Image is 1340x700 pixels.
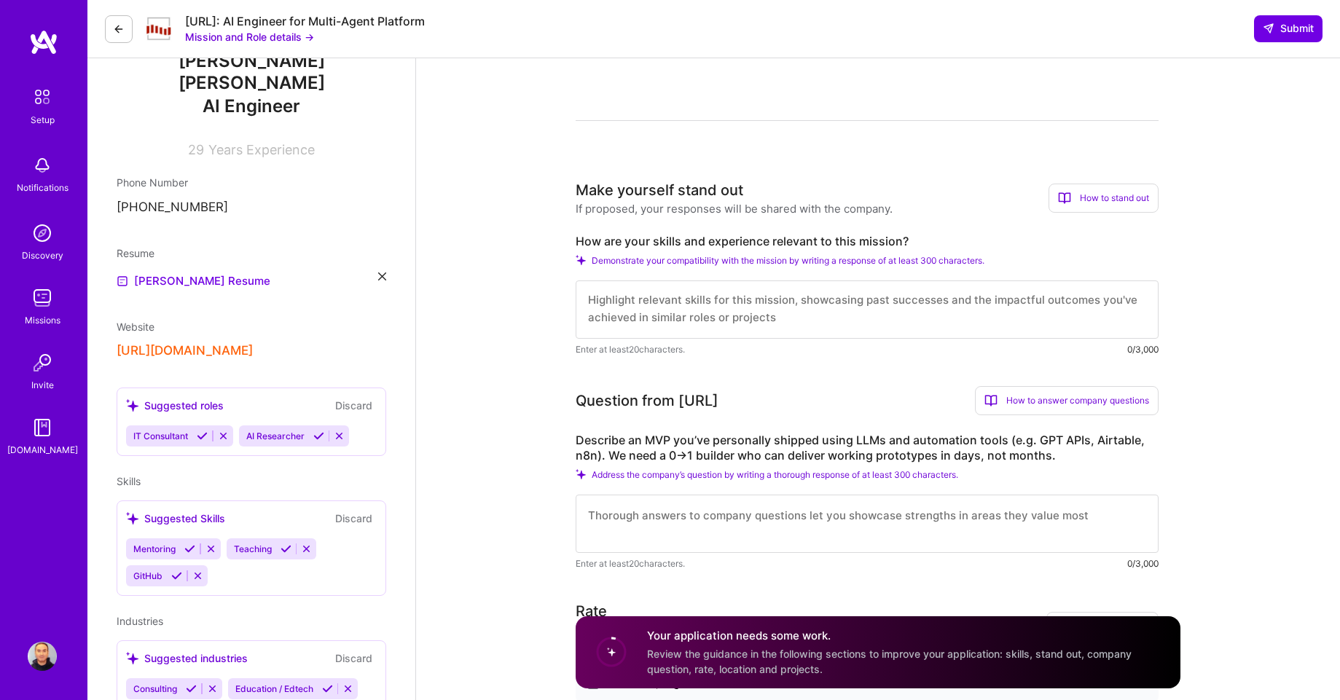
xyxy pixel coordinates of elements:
i: icon LeftArrowDark [113,23,125,35]
span: AI Researcher [246,430,305,441]
div: How to answer company questions [975,386,1159,415]
i: Reject [192,570,203,581]
label: How are your skills and experience relevant to this mission? [576,234,1159,249]
button: Mission and Role details → [185,29,314,44]
i: Accept [281,543,291,554]
span: Submit [1263,21,1314,36]
span: Enter at least 20 characters. [576,342,685,357]
img: User Avatar [28,642,57,671]
img: guide book [28,413,57,442]
h4: Your application needs some work. [647,628,1163,643]
span: Demonstrate your compatibility with the mission by writing a response of at least 300 characters. [592,255,984,266]
div: Suggested roles [126,398,224,413]
i: Accept [313,430,324,441]
div: If proposed, your responses will be shared with the company. [576,201,893,216]
img: teamwork [28,283,57,312]
span: Mentoring [133,543,176,554]
button: Discard [331,397,377,414]
div: [URL]: AI Engineer for Multi-Agent Platform [185,14,425,29]
div: Learn about rates [1046,612,1159,641]
div: [DOMAIN_NAME] [7,442,78,457]
img: setup [27,82,58,112]
img: Company Logo [144,16,173,42]
img: discovery [28,219,57,248]
div: Add other links [117,319,154,334]
button: Submit [1254,15,1323,42]
span: Website [117,320,154,333]
div: Notifications [17,180,68,195]
i: Accept [171,570,182,581]
span: Industries [117,615,163,627]
div: Suggested Skills [126,511,225,526]
span: Consulting [133,683,177,694]
div: 0/3,000 [1127,342,1159,357]
i: Reject [207,683,218,694]
div: Invite [31,377,54,393]
i: Accept [322,683,333,694]
i: Accept [186,683,197,694]
span: 29 [188,142,204,157]
span: Skills [117,475,141,487]
img: Invite [28,348,57,377]
i: icon SuggestedTeams [126,652,138,664]
a: User Avatar [24,642,60,671]
i: Reject [301,543,312,554]
div: Missions [25,312,60,328]
i: Check [576,255,586,265]
i: Reject [342,683,353,694]
i: icon BookOpen [1058,192,1071,205]
button: Discard [331,650,377,666]
div: 0/3,000 [1127,556,1159,571]
i: icon BookOpen [984,394,998,407]
div: Suggested industries [126,650,248,666]
i: icon SuggestedTeams [126,399,138,412]
span: Resume [117,247,154,259]
label: Describe an MVP you’ve personally shipped using LLMs and automation tools (e.g. GPT APIs, Airtabl... [576,433,1159,463]
div: Discovery [22,248,63,263]
span: GitHub [133,570,162,581]
i: Accept [197,430,208,441]
i: icon Close [378,272,386,280]
i: Reject [334,430,345,441]
img: logo [29,29,58,55]
span: Education / Edtech [235,683,313,694]
span: Address the company’s question by writing a thorough response of at least 300 characters. [592,469,958,480]
i: Check [576,469,586,479]
i: Reject [218,430,229,441]
i: icon SendLight [1263,23,1274,34]
div: Setup [31,112,55,127]
i: Reject [205,543,216,554]
span: Phone Number [117,176,188,189]
a: [PERSON_NAME] Resume [117,272,270,290]
span: Review the guidance in the following sections to improve your application: skills, stand out, com... [647,648,1132,675]
i: Accept [184,543,195,554]
i: icon SuggestedTeams [126,512,138,524]
div: Rate [576,600,607,622]
span: Enter at least 20 characters. [576,556,685,571]
span: IT Consultant [133,430,188,441]
img: Resume [117,275,128,287]
div: Make yourself stand out [576,179,743,201]
div: Question from [URL] [576,390,718,412]
img: bell [28,151,57,180]
span: Teaching [234,543,272,554]
span: Years Experience [208,142,315,157]
p: [PHONE_NUMBER] [117,199,386,216]
span: [PERSON_NAME] [PERSON_NAME] [117,50,386,94]
div: How to stand out [1049,184,1159,213]
button: [URL][DOMAIN_NAME] [117,343,253,358]
button: Discard [331,510,377,527]
span: AI Engineer [203,95,300,117]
